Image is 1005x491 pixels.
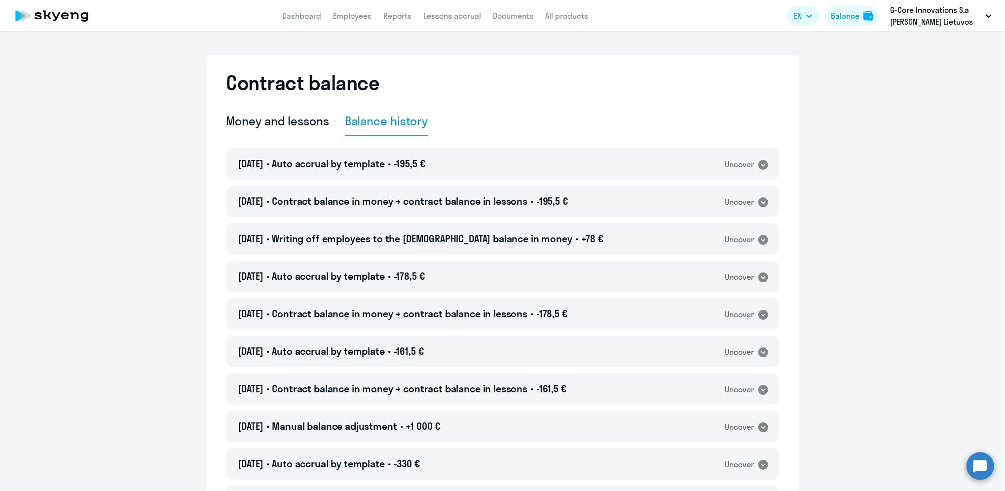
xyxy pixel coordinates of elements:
[272,457,384,470] span: Auto accrual by template
[383,11,411,21] a: Reports
[388,157,391,170] span: •
[725,158,754,171] div: Uncover
[266,382,269,395] span: •
[825,6,879,26] button: Balancebalance
[345,113,428,129] div: Balance history
[536,195,568,207] span: -195,5 €
[272,307,527,320] span: Contract balance in money → contract balance in lessons
[885,4,997,28] button: G-Core Innovations S.a [PERSON_NAME] Lietuvos filialas, G-core
[266,157,269,170] span: •
[581,232,603,245] span: +78 €
[530,307,533,320] span: •
[400,420,403,432] span: •
[238,345,263,357] span: [DATE]
[394,157,425,170] span: -195,5 €
[725,346,754,358] div: Uncover
[333,11,372,21] a: Employees
[787,6,819,26] button: EN
[266,270,269,282] span: •
[863,11,873,21] img: balance
[272,232,572,245] span: Writing off employees to the [DEMOGRAPHIC_DATA] balance in money
[725,196,754,208] div: Uncover
[725,271,754,283] div: Uncover
[493,11,533,21] a: Documents
[394,345,424,357] span: -161,5 €
[272,345,384,357] span: Auto accrual by template
[725,421,754,433] div: Uncover
[272,157,384,170] span: Auto accrual by template
[266,457,269,470] span: •
[238,307,263,320] span: [DATE]
[266,345,269,357] span: •
[536,382,566,395] span: -161,5 €
[725,458,754,471] div: Uncover
[266,420,269,432] span: •
[831,10,859,22] div: Balance
[272,420,397,432] span: Manual balance adjustment
[545,11,588,21] a: All products
[238,270,263,282] span: [DATE]
[226,113,329,129] div: Money and lessons
[725,233,754,246] div: Uncover
[238,420,263,432] span: [DATE]
[423,11,481,21] a: Lessons accrual
[388,457,391,470] span: •
[238,157,263,170] span: [DATE]
[536,307,567,320] span: -178,5 €
[238,232,263,245] span: [DATE]
[238,457,263,470] span: [DATE]
[226,71,380,95] h2: Contract balance
[266,232,269,245] span: •
[272,195,527,207] span: Contract balance in money → contract balance in lessons
[406,420,441,432] span: +1 000 €
[266,307,269,320] span: •
[575,232,578,245] span: •
[725,308,754,321] div: Uncover
[725,383,754,396] div: Uncover
[530,382,533,395] span: •
[530,195,533,207] span: •
[388,345,391,357] span: •
[266,195,269,207] span: •
[394,270,425,282] span: -178,5 €
[388,270,391,282] span: •
[394,457,420,470] span: -330 €
[238,195,263,207] span: [DATE]
[238,382,263,395] span: [DATE]
[282,11,321,21] a: Dashboard
[794,10,802,22] span: EN
[272,270,384,282] span: Auto accrual by template
[272,382,527,395] span: Contract balance in money → contract balance in lessons
[890,4,982,28] p: G-Core Innovations S.a [PERSON_NAME] Lietuvos filialas, G-core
